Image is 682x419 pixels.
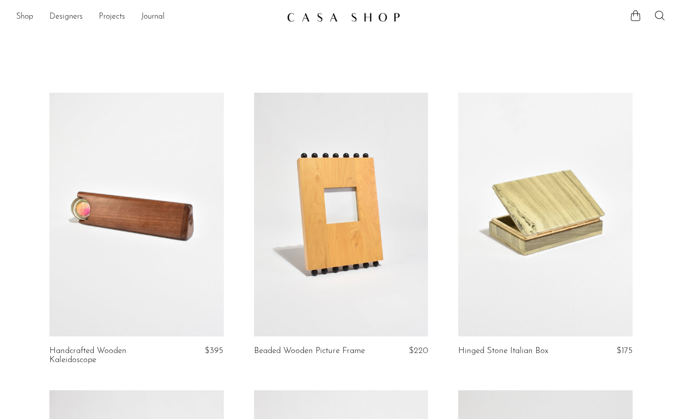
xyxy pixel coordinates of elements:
a: Shop [16,11,33,24]
span: $175 [616,346,633,355]
span: $395 [205,346,223,355]
ul: NEW HEADER MENU [16,9,279,26]
a: Hinged Stone Italian Box [458,346,548,356]
a: Designers [49,11,83,24]
a: Projects [99,11,125,24]
span: $220 [409,346,428,355]
a: Beaded Wooden Picture Frame [254,346,365,356]
nav: Desktop navigation [16,9,279,26]
a: Journal [141,11,165,24]
a: Handcrafted Wooden Kaleidoscope [49,346,165,365]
